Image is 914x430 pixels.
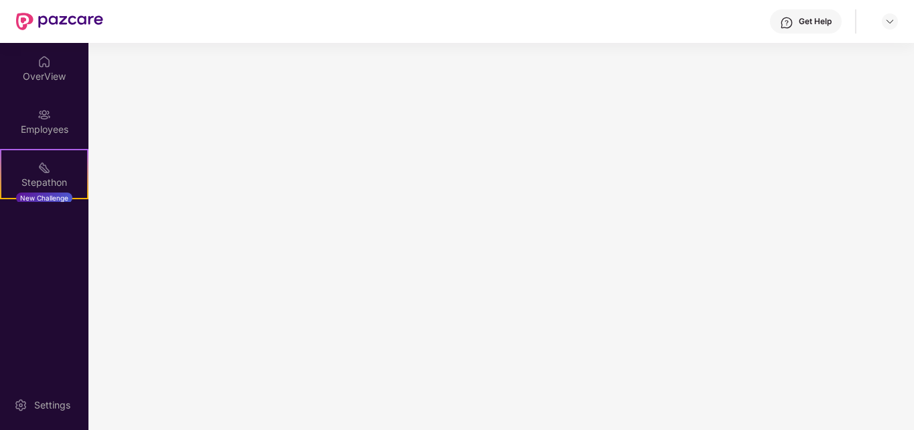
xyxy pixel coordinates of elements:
[38,55,51,68] img: svg+xml;base64,PHN2ZyBpZD0iSG9tZSIgeG1sbnM9Imh0dHA6Ly93d3cudzMub3JnLzIwMDAvc3ZnIiB3aWR0aD0iMjAiIG...
[1,176,87,189] div: Stepathon
[16,193,72,203] div: New Challenge
[14,398,27,412] img: svg+xml;base64,PHN2ZyBpZD0iU2V0dGluZy0yMHgyMCIgeG1sbnM9Imh0dHA6Ly93d3cudzMub3JnLzIwMDAvc3ZnIiB3aW...
[38,161,51,174] img: svg+xml;base64,PHN2ZyB4bWxucz0iaHR0cDovL3d3dy53My5vcmcvMjAwMC9zdmciIHdpZHRoPSIyMSIgaGVpZ2h0PSIyMC...
[885,16,895,27] img: svg+xml;base64,PHN2ZyBpZD0iRHJvcGRvd24tMzJ4MzIiIHhtbG5zPSJodHRwOi8vd3d3LnczLm9yZy8yMDAwL3N2ZyIgd2...
[799,16,832,27] div: Get Help
[30,398,74,412] div: Settings
[780,16,793,30] img: svg+xml;base64,PHN2ZyBpZD0iSGVscC0zMngzMiIgeG1sbnM9Imh0dHA6Ly93d3cudzMub3JnLzIwMDAvc3ZnIiB3aWR0aD...
[38,108,51,121] img: svg+xml;base64,PHN2ZyBpZD0iRW1wbG95ZWVzIiB4bWxucz0iaHR0cDovL3d3dy53My5vcmcvMjAwMC9zdmciIHdpZHRoPS...
[16,13,103,30] img: New Pazcare Logo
